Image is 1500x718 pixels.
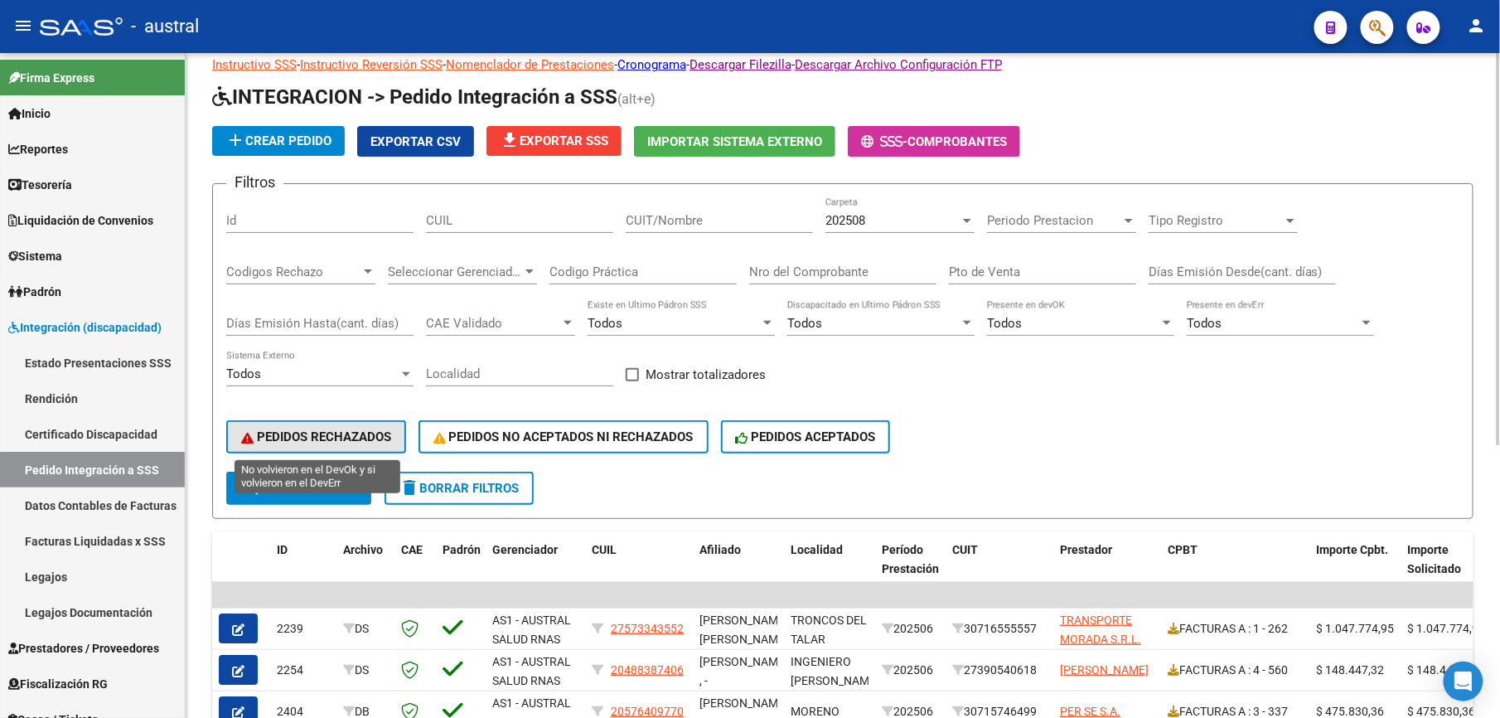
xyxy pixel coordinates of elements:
[848,126,1020,157] button: -Comprobantes
[952,661,1047,680] div: 27390540618
[882,543,939,575] span: Período Prestación
[1168,543,1198,556] span: CPBT
[1060,663,1149,677] span: [PERSON_NAME]
[875,532,946,605] datatable-header-cell: Período Prestación
[500,130,520,150] mat-icon: file_download
[585,532,693,605] datatable-header-cell: CUIL
[1444,662,1483,701] div: Open Intercom Messenger
[399,478,419,497] mat-icon: delete
[791,705,840,718] span: MORENO
[611,622,684,635] span: 27573343552
[588,316,622,331] span: Todos
[401,543,423,556] span: CAE
[791,543,843,556] span: Localidad
[241,429,391,444] span: PEDIDOS RECHAZADOS
[270,532,336,605] datatable-header-cell: ID
[212,126,345,156] button: Crear Pedido
[8,69,94,87] span: Firma Express
[699,614,791,665] span: [PERSON_NAME] [PERSON_NAME], -
[8,639,159,657] span: Prestadores / Proveedores
[1408,543,1462,575] span: Importe Solicitado
[634,126,835,157] button: Importar Sistema Externo
[446,57,614,72] a: Nomenclador de Prestaciones
[882,661,939,680] div: 202506
[8,140,68,158] span: Reportes
[225,133,331,148] span: Crear Pedido
[699,543,741,556] span: Afiliado
[13,16,33,36] mat-icon: menu
[131,8,199,45] span: - austral
[1317,663,1385,677] span: $ 148.447,32
[394,532,436,605] datatable-header-cell: CAE
[300,57,443,72] a: Instructivo Reversión SSS
[226,171,283,194] h3: Filtros
[8,211,153,230] span: Liquidación de Convenios
[8,104,51,123] span: Inicio
[1168,661,1304,680] div: FACTURAS A : 4 - 560
[8,318,162,337] span: Integración (discapacidad)
[486,532,585,605] datatable-header-cell: Gerenciador
[825,213,865,228] span: 202508
[370,134,461,149] span: Exportar CSV
[791,655,879,687] span: INGENIERO [PERSON_NAME]
[784,532,875,605] datatable-header-cell: Localidad
[8,283,61,301] span: Padrón
[436,532,486,605] datatable-header-cell: Padrón
[795,57,1002,72] a: Descargar Archivo Configuración FTP
[277,619,330,638] div: 2239
[693,532,784,605] datatable-header-cell: Afiliado
[690,57,791,72] a: Descargar Filezilla
[611,705,684,718] span: 20576409770
[1060,614,1141,646] span: TRANSPORTE MORADA S.R.L.
[385,472,534,505] button: Borrar Filtros
[1408,663,1476,677] span: $ 148.447,32
[8,176,72,194] span: Tesorería
[357,126,474,157] button: Exportar CSV
[721,420,891,454] button: PEDIDOS ACEPTADOS
[336,532,394,605] datatable-header-cell: Archivo
[419,420,709,454] button: PEDIDOS NO ACEPTADOS NI RECHAZADOS
[1401,532,1493,605] datatable-header-cell: Importe Solicitado
[225,130,245,150] mat-icon: add
[736,429,876,444] span: PEDIDOS ACEPTADOS
[1408,622,1486,635] span: $ 1.047.774,95
[226,420,406,454] button: PEDIDOS RECHAZADOS
[1161,532,1310,605] datatable-header-cell: CPBT
[699,655,788,687] span: [PERSON_NAME] , -
[987,213,1121,228] span: Periodo Prestacion
[617,57,686,72] a: Cronograma
[1053,532,1161,605] datatable-header-cell: Prestador
[492,614,571,646] span: AS1 - AUSTRAL SALUD RNAS
[8,247,62,265] span: Sistema
[861,134,907,149] span: -
[343,619,388,638] div: DS
[907,134,1007,149] span: Comprobantes
[226,264,360,279] span: Codigos Rechazo
[8,675,108,693] span: Fiscalización RG
[226,472,371,505] button: Buscar Pedido
[1317,705,1385,718] span: $ 475.830,36
[1317,622,1395,635] span: $ 1.047.774,95
[443,543,481,556] span: Padrón
[399,481,519,496] span: Borrar Filtros
[1187,316,1222,331] span: Todos
[946,532,1053,605] datatable-header-cell: CUIT
[241,478,261,497] mat-icon: search
[212,57,297,72] a: Instructivo SSS
[1310,532,1401,605] datatable-header-cell: Importe Cpbt.
[426,316,560,331] span: CAE Validado
[1149,213,1283,228] span: Tipo Registro
[492,655,571,687] span: AS1 - AUSTRAL SALUD RNAS
[277,543,288,556] span: ID
[647,134,822,149] span: Importar Sistema Externo
[1317,543,1389,556] span: Importe Cpbt.
[1060,543,1112,556] span: Prestador
[952,543,978,556] span: CUIT
[1060,705,1120,718] span: PER SE S.A.
[787,316,822,331] span: Todos
[592,543,617,556] span: CUIL
[226,366,261,381] span: Todos
[343,543,383,556] span: Archivo
[500,133,608,148] span: Exportar SSS
[646,365,766,385] span: Mostrar totalizadores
